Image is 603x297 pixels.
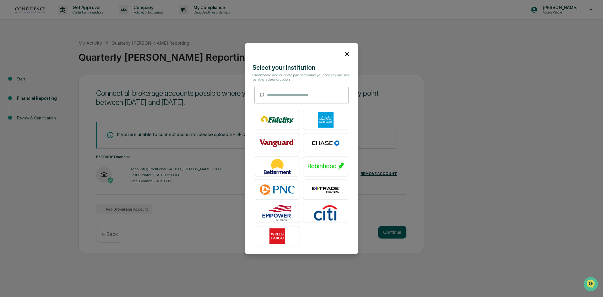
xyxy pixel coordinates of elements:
img: E*TRADE [308,182,344,197]
div: Select your institution [253,64,350,71]
img: Robinhood [308,158,344,174]
img: 1746055101610-c473b297-6a78-478c-a979-82029cc54cd1 [6,48,18,59]
img: Vanguard [259,135,295,151]
div: Greenboard and our data partners value your privacy and use bank-grade encryption [253,73,350,82]
span: Data Lookup [13,91,40,97]
img: PNC [259,182,295,197]
a: 🖐️Preclearance [4,77,43,88]
a: 🗄️Attestations [43,77,80,88]
div: 🗄️ [46,80,51,85]
img: Empower Retirement [259,205,295,221]
img: Fidelity Investments [259,112,295,128]
div: 🔎 [6,92,11,97]
button: Start new chat [107,50,114,58]
span: Pylon [62,107,76,111]
div: We're available if you need us! [21,54,79,59]
div: 🖐️ [6,80,11,85]
img: Wells Fargo [259,228,295,244]
a: 🔎Data Lookup [4,89,42,100]
a: Powered byPylon [44,106,76,111]
img: Betterment [259,158,295,174]
span: Preclearance [13,79,41,85]
img: Citibank [308,205,344,221]
p: How can we help? [6,13,114,23]
iframe: Open customer support [583,276,600,293]
img: Chase [308,135,344,151]
img: Charles Schwab [308,112,344,128]
div: Start new chat [21,48,103,54]
span: Attestations [52,79,78,85]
